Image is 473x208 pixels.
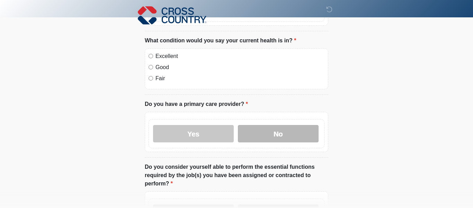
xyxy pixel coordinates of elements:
[138,5,206,25] img: Cross Country Logo
[149,54,153,58] input: Excellent
[155,52,324,60] label: Excellent
[149,65,153,69] input: Good
[155,63,324,72] label: Good
[145,36,296,45] label: What condition would you say your current health is in?
[149,76,153,81] input: Fair
[153,125,234,142] label: Yes
[238,125,319,142] label: No
[145,163,328,188] label: Do you consider yourself able to perform the essential functions required by the job(s) you have ...
[155,74,324,83] label: Fair
[145,100,248,108] label: Do you have a primary care provider?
